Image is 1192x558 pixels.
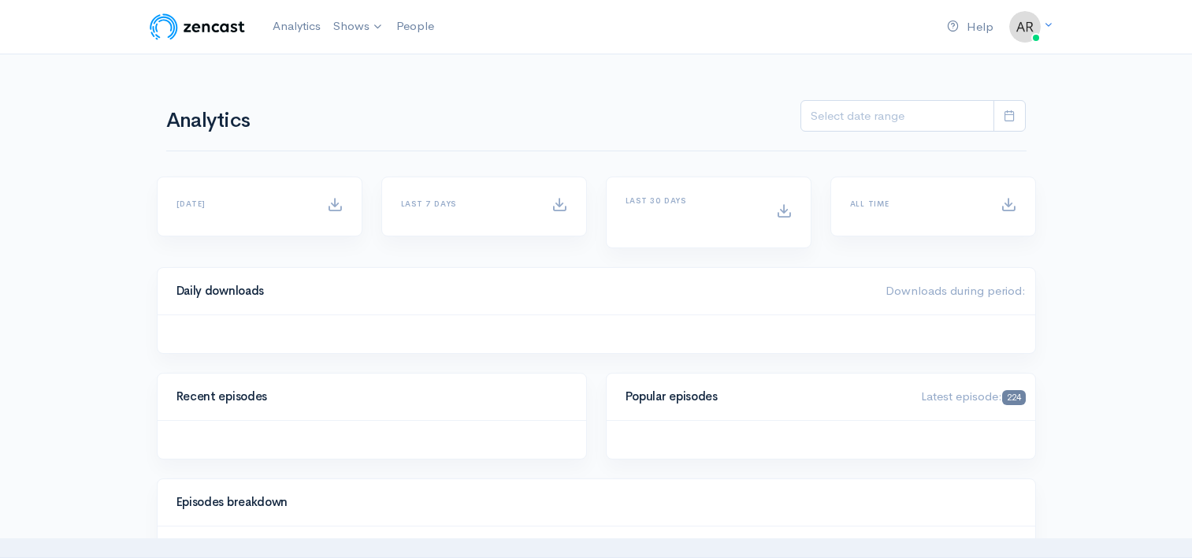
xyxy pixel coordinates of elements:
span: Latest episode: [921,389,1025,404]
span: 224 [1002,390,1025,405]
a: Shows [327,9,390,44]
h6: Last 7 days [401,199,533,208]
img: ... [1009,11,1041,43]
h4: Episodes breakdown [176,496,1007,509]
h4: Recent episodes [176,390,558,404]
a: People [390,9,440,43]
h6: All time [850,199,982,208]
img: ZenCast Logo [147,11,247,43]
a: Analytics [266,9,327,43]
a: Help [941,10,1000,44]
h6: [DATE] [176,199,308,208]
h1: Analytics [166,110,294,132]
h4: Popular episodes [626,390,903,404]
span: Downloads during period: [886,283,1026,298]
input: analytics date range selector [800,100,994,132]
h6: Last 30 days [626,196,757,205]
h4: Daily downloads [176,285,867,298]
